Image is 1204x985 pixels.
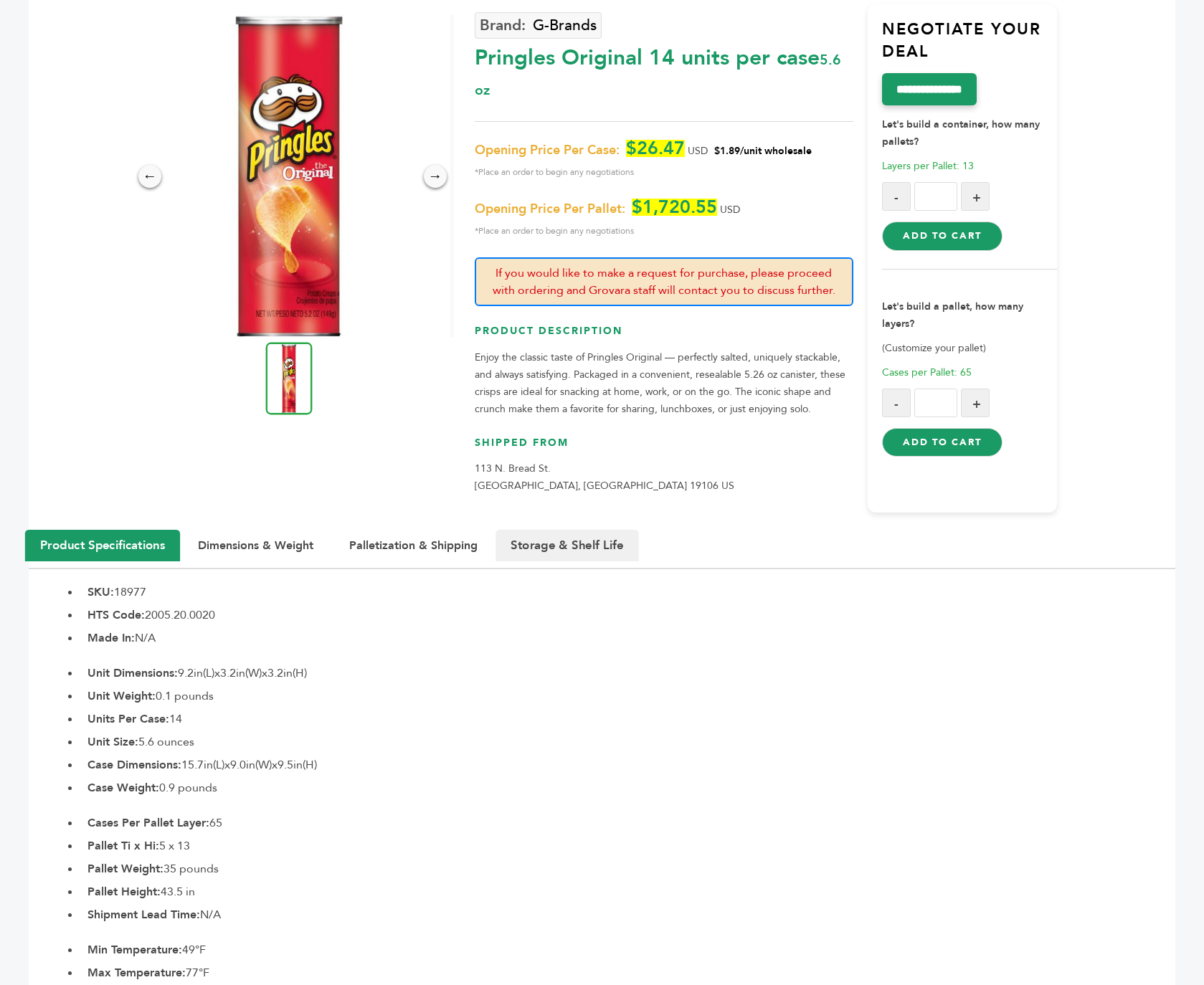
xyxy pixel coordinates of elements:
b: Pallet Weight: [87,861,163,877]
li: N/A [80,629,1175,647]
span: $26.47 [626,140,685,157]
li: 5.6 ounces [80,733,1175,751]
li: 14 [80,710,1175,728]
li: 65 [80,814,1175,832]
li: 18977 [80,584,1175,601]
b: Case Weight: [87,780,159,796]
img: Pringles Original 14 units per case 5.6 oz [265,342,312,414]
li: 5 x 13 [80,837,1175,855]
span: Cases per Pallet: 65 [882,366,972,379]
p: 113 N. Bread St. [GEOGRAPHIC_DATA], [GEOGRAPHIC_DATA] 19106 US [475,460,853,495]
p: If you would like to make a request for purchase, please proceed with ordering and Grovara staff ... [475,257,853,306]
p: Enjoy the classic taste of Pringles Original — perfectly salted, uniquely stackable, and always s... [475,349,853,418]
li: 2005.20.0020 [80,606,1175,624]
li: 0.9 pounds [80,779,1175,796]
button: - [882,182,911,211]
b: Case Dimensions: [87,757,181,773]
button: Palletization & Shipping [335,530,492,561]
button: Add to Cart [882,222,1002,250]
span: Layers per Pallet: 13 [882,159,974,173]
span: *Place an order to begin any negotiations [475,222,853,239]
li: 77°F [80,964,1175,981]
li: 49°F [80,941,1175,958]
b: Unit Size: [87,734,138,750]
span: $1,720.55 [632,199,717,216]
b: Unit Weight: [87,688,156,704]
span: Opening Price Per Case: [475,142,620,159]
button: Add to Cart [882,428,1002,457]
img: Pringles Original 14 units per case 5.6 oz [128,15,450,338]
button: - [882,389,911,417]
b: Unit Dimensions: [87,665,178,681]
b: Units Per Case: [87,711,169,727]
button: Storage & Shelf Life [496,530,639,561]
span: USD [688,144,708,158]
span: USD [720,203,740,216]
button: + [961,182,990,211]
b: Max Temperature: [87,965,186,981]
li: 0.1 pounds [80,687,1175,705]
li: 43.5 in [80,883,1175,900]
span: $1.89/unit wholesale [714,144,812,158]
li: N/A [80,906,1175,923]
h3: Product Description [475,324,853,349]
b: Pallet Height: [87,884,161,900]
div: ← [138,165,161,188]
span: *Place an order to begin any negotiations [475,163,853,181]
li: 35 pounds [80,860,1175,877]
h3: Negotiate Your Deal [882,19,1057,74]
li: 9.2in(L)x3.2in(W)x3.2in(H) [80,665,1175,682]
b: Shipment Lead Time: [87,907,200,923]
a: G-Brands [475,12,602,39]
h3: Shipped From [475,436,853,461]
b: Pallet Ti x Hi: [87,838,159,854]
b: HTS Code: [87,607,145,623]
button: Product Specifications [25,530,180,561]
span: Opening Price Per Pallet: [475,201,625,218]
b: Min Temperature: [87,942,182,958]
button: + [961,389,990,417]
div: → [424,165,447,188]
button: Dimensions & Weight [184,530,328,561]
p: (Customize your pallet) [882,340,1057,357]
b: Made In: [87,630,135,646]
strong: Let's build a pallet, how many layers? [882,300,1023,330]
b: Cases Per Pallet Layer: [87,815,209,831]
strong: Let's build a container, how many pallets? [882,118,1040,148]
b: SKU: [87,584,114,600]
li: 15.7in(L)x9.0in(W)x9.5in(H) [80,756,1175,774]
div: Pringles Original 14 units per case [475,36,853,103]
